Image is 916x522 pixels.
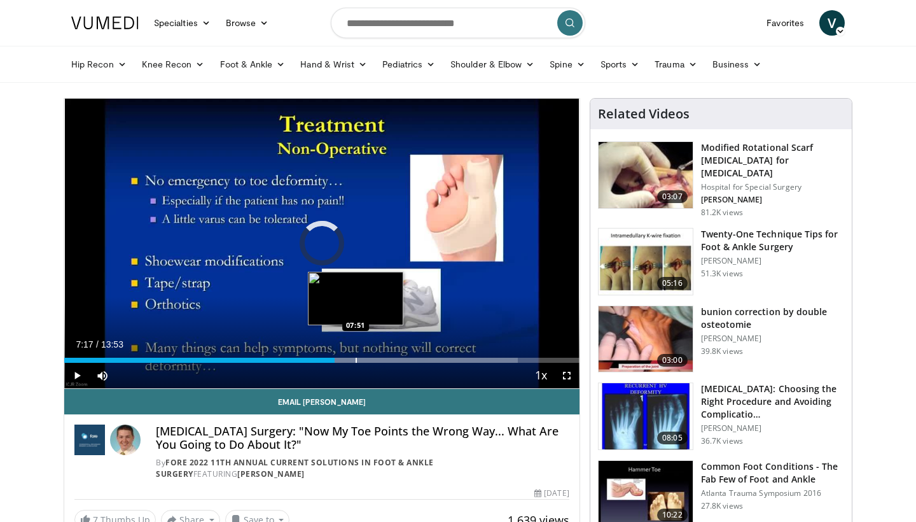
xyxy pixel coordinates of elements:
a: Sports [593,52,648,77]
h3: Common Foot Conditions - The Fab Few of Foot and Ankle [701,460,844,486]
p: [PERSON_NAME] [701,195,844,205]
div: By FEATURING [156,457,569,480]
img: 6702e58c-22b3-47ce-9497-b1c0ae175c4c.150x105_q85_crop-smart_upscale.jpg [599,229,693,295]
a: Hip Recon [64,52,134,77]
img: image.jpeg [308,272,403,325]
a: 05:16 Twenty-One Technique Tips for Foot & Ankle Surgery [PERSON_NAME] 51.3K views [598,228,844,295]
a: Email [PERSON_NAME] [64,389,579,414]
p: [PERSON_NAME] [701,334,844,344]
p: 27.8K views [701,501,743,511]
p: 39.8K views [701,346,743,356]
a: FORE 2022 11th Annual Current Solutions in Foot & Ankle Surgery [156,457,434,479]
h3: Twenty-One Technique Tips for Foot & Ankle Surgery [701,228,844,253]
h4: Related Videos [598,106,690,122]
span: 03:07 [657,190,688,203]
span: / [96,339,99,349]
p: 81.2K views [701,208,743,218]
span: 13:53 [101,339,123,349]
img: 294729_0000_1.png.150x105_q85_crop-smart_upscale.jpg [599,306,693,372]
img: VuMedi Logo [71,17,139,29]
a: Specialties [146,10,218,36]
p: 36.7K views [701,436,743,446]
button: Playback Rate [529,363,554,388]
a: Knee Recon [134,52,212,77]
p: Hospital for Special Surgery [701,182,844,192]
div: [DATE] [534,488,569,499]
button: Fullscreen [554,363,579,388]
a: Shoulder & Elbow [443,52,542,77]
h4: [MEDICAL_DATA] Surgery: "Now My Toe Points the Wrong Way... What Are You Going to Do About It?" [156,425,569,452]
h3: bunion correction by double osteotomie [701,306,844,331]
button: Play [64,363,90,388]
span: 03:00 [657,354,688,367]
a: Trauma [647,52,705,77]
a: Foot & Ankle [212,52,293,77]
h3: Modified Rotational Scarf [MEDICAL_DATA] for [MEDICAL_DATA] [701,141,844,180]
img: Scarf_Osteotomy_100005158_3.jpg.150x105_q85_crop-smart_upscale.jpg [599,142,693,208]
p: [PERSON_NAME] [701,423,844,434]
a: 03:00 bunion correction by double osteotomie [PERSON_NAME] 39.8K views [598,306,844,373]
p: Atlanta Trauma Symposium 2016 [701,488,844,498]
a: Hand & Wrist [293,52,375,77]
img: FORE 2022 11th Annual Current Solutions in Foot & Ankle Surgery [74,425,105,455]
a: Business [705,52,770,77]
img: 3c75a04a-ad21-4ad9-966a-c963a6420fc5.150x105_q85_crop-smart_upscale.jpg [599,383,693,449]
h3: [MEDICAL_DATA]: Choosing the Right Procedure and Avoiding Complicatio… [701,383,844,421]
span: 10:22 [657,509,688,521]
img: Avatar [110,425,141,455]
video-js: Video Player [64,99,579,389]
a: Pediatrics [375,52,443,77]
button: Mute [90,363,115,388]
a: V [819,10,845,36]
a: Browse [218,10,277,36]
span: 05:16 [657,277,688,290]
a: Spine [542,52,592,77]
div: Progress Bar [64,358,579,363]
a: [PERSON_NAME] [237,469,305,479]
a: 08:05 [MEDICAL_DATA]: Choosing the Right Procedure and Avoiding Complicatio… [PERSON_NAME] 36.7K ... [598,383,844,450]
p: [PERSON_NAME] [701,256,844,266]
span: 08:05 [657,432,688,444]
a: 03:07 Modified Rotational Scarf [MEDICAL_DATA] for [MEDICAL_DATA] Hospital for Special Surgery [P... [598,141,844,218]
input: Search topics, interventions [331,8,585,38]
a: Favorites [759,10,812,36]
p: 51.3K views [701,269,743,279]
span: 7:17 [76,339,93,349]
